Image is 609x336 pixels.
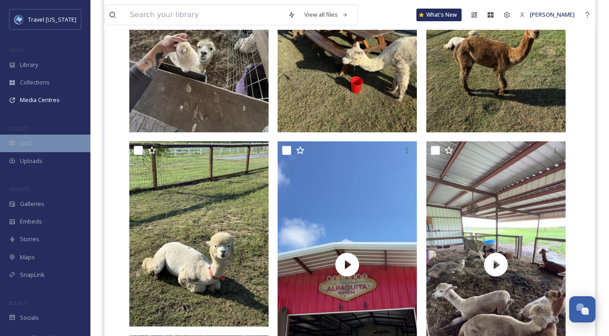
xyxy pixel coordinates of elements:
span: Embeds [20,217,42,226]
img: images%20%281%29.jpeg [14,15,24,24]
span: WIDGETS [9,186,30,192]
span: [PERSON_NAME] [530,10,575,19]
span: COLLECT [9,125,28,132]
span: Travel [US_STATE] [28,15,76,23]
span: SOCIALS [9,299,27,306]
span: Maps [20,253,35,261]
span: Stories [20,235,39,243]
span: Galleries [20,200,44,208]
span: UGC [20,139,32,148]
span: Media Centres [20,96,60,104]
span: Collections [20,78,50,87]
span: SnapLink [20,271,45,279]
span: MEDIA [9,47,25,53]
a: What's New [416,9,462,21]
img: Alpaquita Ranch20.JPG [129,141,269,327]
input: Search your library [125,5,283,25]
span: Library [20,61,38,69]
span: Uploads [20,157,42,165]
a: View all files [300,6,353,23]
span: Socials [20,313,39,322]
button: Open Chat [569,296,595,322]
a: [PERSON_NAME] [515,6,579,23]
